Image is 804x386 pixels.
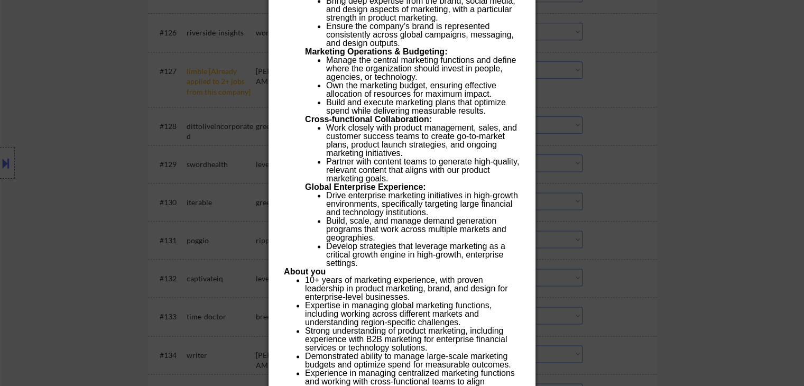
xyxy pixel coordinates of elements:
[305,352,520,369] li: Demonstrated ability to manage large-scale marketing budgets and optimize spend for measurable ou...
[326,158,520,183] li: Partner with content teams to generate high-quality, relevant content that aligns with our produc...
[305,182,426,191] strong: Global Enterprise Experience:
[326,98,520,115] li: Build and execute marketing plans that optimize spend while delivering measurable results.
[326,217,520,242] li: Build, scale, and manage demand generation programs that work across multiple markets and geograp...
[284,267,326,276] strong: About you
[305,327,520,352] li: Strong understanding of product marketing, including experience with B2B marketing for enterprise...
[326,22,520,48] li: Ensure the company’s brand is represented consistently across global campaigns, messaging, and de...
[326,242,520,268] li: Develop strategies that leverage marketing as a critical growth engine in high-growth, enterprise...
[305,47,447,56] strong: Marketing Operations & Budgeting:
[305,276,520,301] li: 10+ years of marketing experience, with proven leadership in product marketing, brand, and design...
[326,56,520,81] li: Manage the central marketing functions and define where the organization should invest in people,...
[305,301,520,327] li: Expertise in managing global marketing functions, including working across different markets and ...
[326,124,520,158] li: Work closely with product management, sales, and customer success teams to create go-to-market pl...
[326,81,520,98] li: Own the marketing budget, ensuring effective allocation of resources for maximum impact.
[305,115,432,124] strong: Cross-functional Collaboration:
[326,191,520,217] li: Drive enterprise marketing initiatives in high-growth environments, specifically targeting large ...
